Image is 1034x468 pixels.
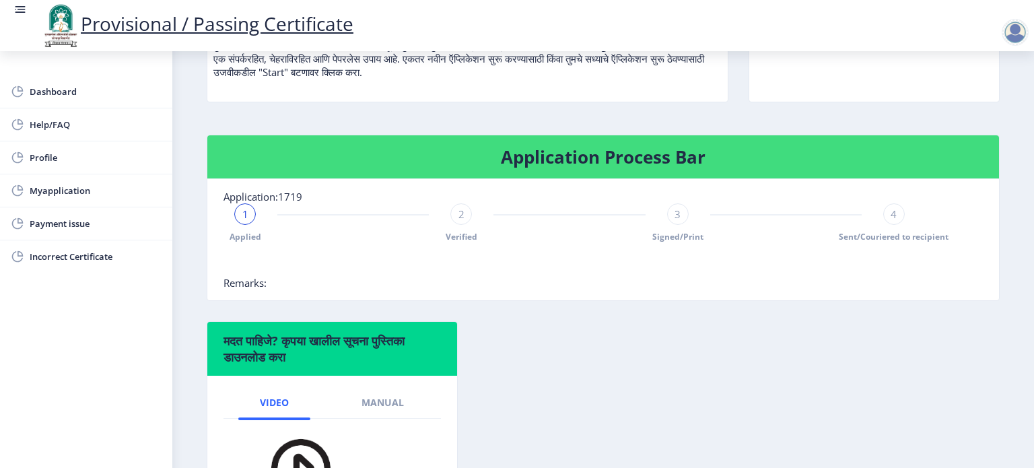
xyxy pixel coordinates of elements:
[40,3,81,48] img: logo
[223,276,267,290] span: Remarks:
[223,333,441,365] h6: मदत पाहिजे? कृपया खालील सूचना पुस्तिका डाउनलोड करा
[30,248,162,265] span: Incorrect Certificate
[446,231,477,242] span: Verified
[238,387,310,419] a: Video
[340,387,425,419] a: Manual
[30,149,162,166] span: Profile
[230,231,261,242] span: Applied
[260,397,289,408] span: Video
[891,207,897,221] span: 4
[839,231,949,242] span: Sent/Couriered to recipient
[30,182,162,199] span: Myapplication
[30,83,162,100] span: Dashboard
[30,215,162,232] span: Payment issue
[652,231,703,242] span: Signed/Print
[40,11,353,36] a: Provisional / Passing Certificate
[458,207,464,221] span: 2
[223,146,983,168] h4: Application Process Bar
[361,397,404,408] span: Manual
[675,207,681,221] span: 3
[223,190,302,203] span: Application:1719
[30,116,162,133] span: Help/FAQ
[242,207,248,221] span: 1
